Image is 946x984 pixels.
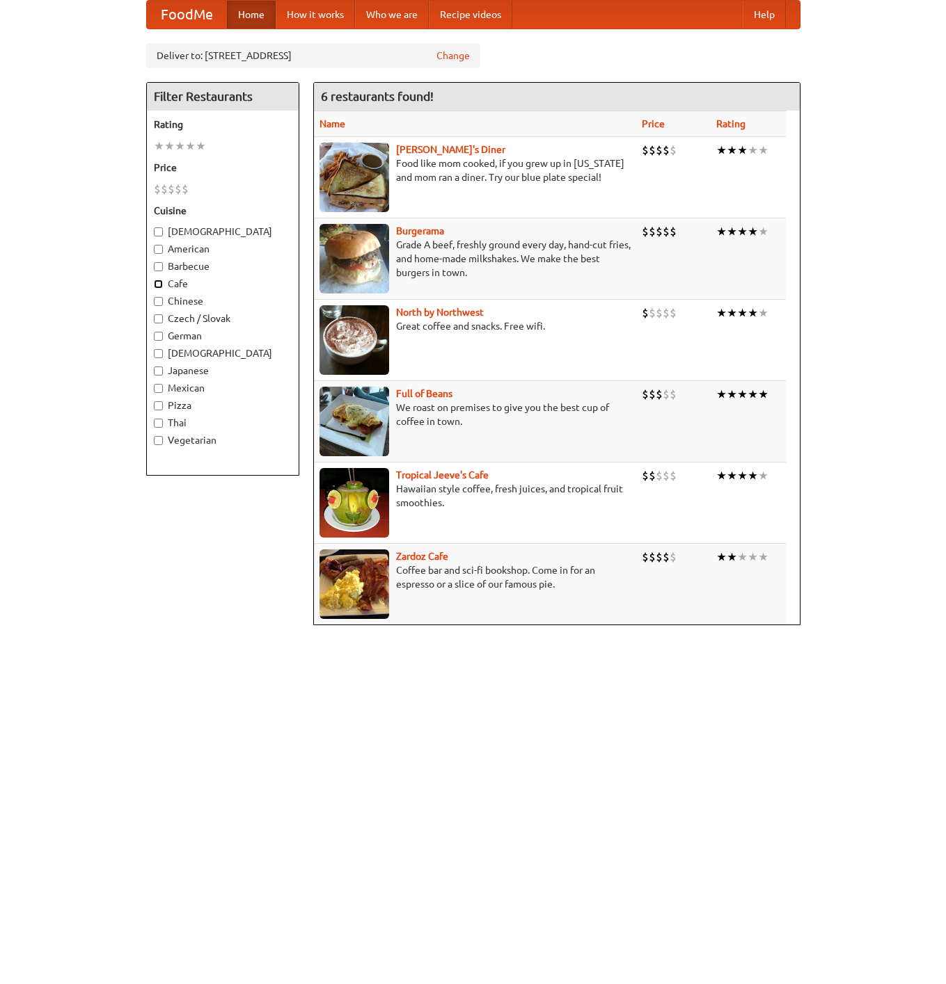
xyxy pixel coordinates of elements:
[154,138,164,154] li: ★
[716,118,746,129] a: Rating
[154,366,163,376] input: Japanese
[396,469,489,481] a: Tropical Jeeve's Cafe
[663,143,670,158] li: $
[642,224,649,239] li: $
[154,204,292,218] h5: Cuisine
[656,549,663,565] li: $
[320,156,631,184] p: Food like mom cooked, if you grew up in [US_STATE] and mom ran a diner. Try our blue plate special!
[737,549,748,565] li: ★
[656,468,663,483] li: $
[320,319,631,333] p: Great coffee and snacks. Free wifi.
[185,138,196,154] li: ★
[154,245,163,254] input: American
[737,468,748,483] li: ★
[716,143,727,158] li: ★
[320,549,389,619] img: zardoz.jpg
[748,468,758,483] li: ★
[320,563,631,591] p: Coffee bar and sci-fi bookshop. Come in for an espresso or a slice of our famous pie.
[758,468,768,483] li: ★
[154,242,292,256] label: American
[182,182,189,197] li: $
[396,307,484,318] a: North by Northwest
[642,387,649,402] li: $
[154,294,292,308] label: Chinese
[154,398,292,412] label: Pizza
[154,332,163,341] input: German
[663,468,670,483] li: $
[146,43,480,68] div: Deliver to: [STREET_ADDRESS]
[154,364,292,378] label: Japanese
[727,224,737,239] li: ★
[154,433,292,447] label: Vegetarian
[276,1,355,29] a: How it works
[656,143,663,158] li: $
[642,305,649,321] li: $
[154,349,163,358] input: [DEMOGRAPHIC_DATA]
[320,387,389,456] img: beans.jpg
[642,468,649,483] li: $
[737,387,748,402] li: ★
[737,305,748,321] li: ★
[748,387,758,402] li: ★
[154,225,292,239] label: [DEMOGRAPHIC_DATA]
[727,143,737,158] li: ★
[154,182,161,197] li: $
[396,551,448,562] b: Zardoz Cafe
[642,549,649,565] li: $
[727,305,737,321] li: ★
[175,182,182,197] li: $
[649,143,656,158] li: $
[727,549,737,565] li: ★
[161,182,168,197] li: $
[737,224,748,239] li: ★
[670,224,677,239] li: $
[154,161,292,175] h5: Price
[663,224,670,239] li: $
[396,225,444,236] a: Burgerama
[716,224,727,239] li: ★
[154,227,163,236] input: [DEMOGRAPHIC_DATA]
[154,259,292,273] label: Barbecue
[748,143,758,158] li: ★
[727,468,737,483] li: ★
[396,388,452,399] a: Full of Beans
[758,305,768,321] li: ★
[320,143,389,212] img: sallys.jpg
[670,387,677,402] li: $
[670,305,677,321] li: $
[175,138,185,154] li: ★
[154,280,163,289] input: Cafe
[716,468,727,483] li: ★
[154,297,163,306] input: Chinese
[743,1,786,29] a: Help
[656,387,663,402] li: $
[649,387,656,402] li: $
[656,305,663,321] li: $
[758,387,768,402] li: ★
[758,549,768,565] li: ★
[716,305,727,321] li: ★
[154,312,292,325] label: Czech / Slovak
[320,305,389,375] img: north.jpg
[656,224,663,239] li: $
[396,144,505,155] b: [PERSON_NAME]'s Diner
[642,143,649,158] li: $
[748,224,758,239] li: ★
[663,387,670,402] li: $
[716,549,727,565] li: ★
[227,1,276,29] a: Home
[320,224,389,293] img: burgerama.jpg
[649,305,656,321] li: $
[320,482,631,510] p: Hawaiian style coffee, fresh juices, and tropical fruit smoothies.
[154,384,163,393] input: Mexican
[429,1,512,29] a: Recipe videos
[758,224,768,239] li: ★
[436,49,470,63] a: Change
[168,182,175,197] li: $
[154,329,292,343] label: German
[147,1,227,29] a: FoodMe
[154,401,163,410] input: Pizza
[663,305,670,321] li: $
